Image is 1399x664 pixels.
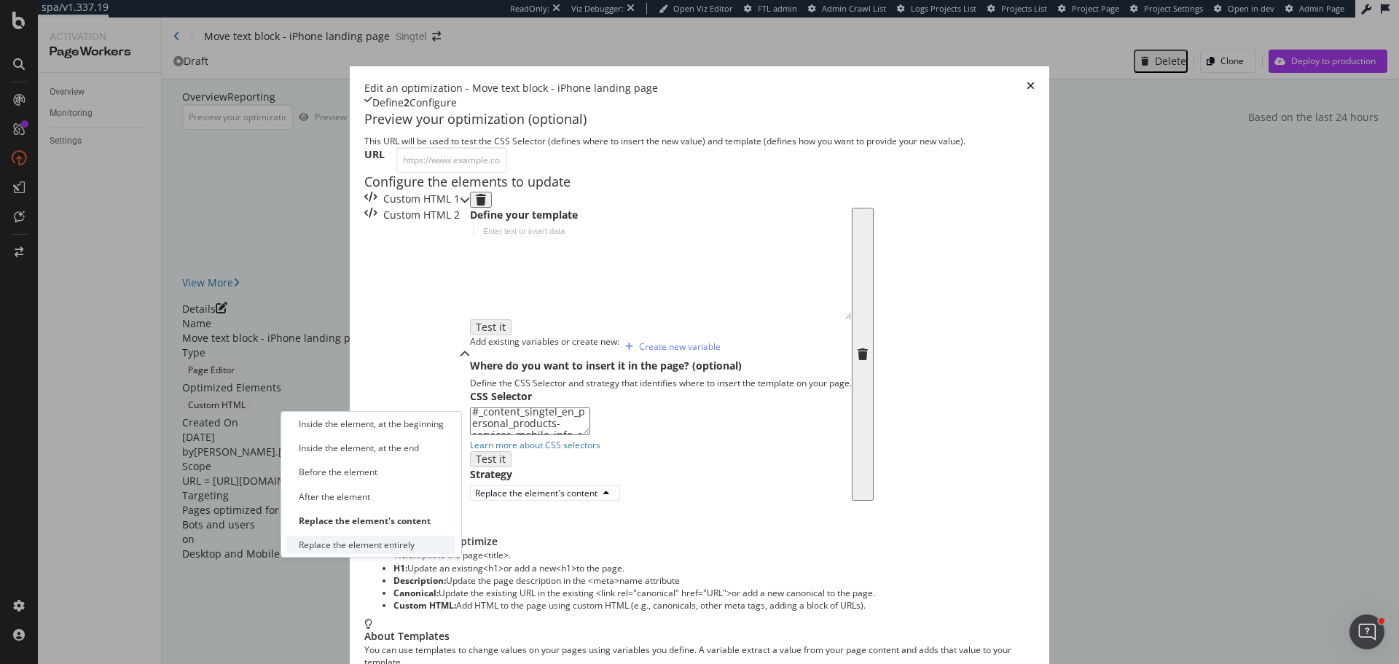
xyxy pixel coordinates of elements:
[364,629,1035,644] div: About Templates
[588,574,619,587] span: <meta>
[393,549,1035,561] li: Update the page .
[404,95,409,110] div: 2
[396,147,507,173] input: https://www.example.com
[470,359,742,373] label: Where do you want to insert it in the page? (optional)
[470,467,512,482] label: Strategy
[364,110,1035,129] div: Preview your optimization (optional)
[476,453,506,465] div: Test it
[477,226,571,235] div: Enter text or insert data
[393,587,439,599] strong: Canonical:
[409,95,457,110] div: Configure
[299,515,431,527] div: Replace the element's content
[364,534,1035,549] div: Page elements to optimize
[372,95,404,110] div: Define
[299,418,444,430] div: Inside the element, at the beginning
[619,335,721,359] button: Create new variable
[1027,81,1035,95] div: times
[483,549,509,561] span: <title>
[470,389,532,404] label: CSS Selector
[1349,614,1384,649] iframe: Intercom live chat
[393,599,456,612] strong: Custom HTML:
[470,335,619,359] div: Add existing variables or create new:
[470,208,578,222] label: Define your template
[393,574,446,587] strong: Description:
[299,539,415,551] div: Replace the element entirely
[383,192,460,208] div: Custom HTML 1
[364,81,658,95] div: Edit an optimization - Move text block - iPhone landing page
[393,562,407,574] strong: H1:
[556,562,576,574] span: <h1>
[299,491,370,503] div: After the element
[639,340,721,353] div: Create new variable
[470,407,590,435] textarea: #_content_singtel_en_personal_products-services_mobile_info_apple_jcr_content_par_sd_component_pa...
[470,485,620,501] button: Replace the element's content
[393,587,1035,599] li: Update the existing URL in the existing or add a new canonical to the page.
[470,451,512,467] button: Test it
[470,319,512,335] button: Test it
[364,147,385,169] label: URL
[483,562,503,574] span: <h1>
[470,377,852,389] div: Define the CSS Selector and strategy that identifies where to insert the template on your page.
[470,439,600,451] a: Learn more about CSS selectors
[476,321,506,333] div: Test it
[299,442,419,454] div: Inside the element, at the end
[475,487,597,499] div: Replace the element's content
[364,173,1035,192] div: Configure the elements to update
[596,587,732,599] span: <link rel="canonical" href="URL">
[393,599,1035,612] li: Add HTML to the page using custom HTML (e.g., canonicals, other meta tags, adding a block of URLs).
[393,574,1035,587] li: Update the page description in the name attribute
[299,466,377,478] div: Before the element
[364,135,1035,147] div: This URL will be used to test the CSS Selector (defines where to insert the new value) and templa...
[383,208,460,501] div: Custom HTML 2
[393,562,1035,574] li: Update an existing or add a new to the page.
